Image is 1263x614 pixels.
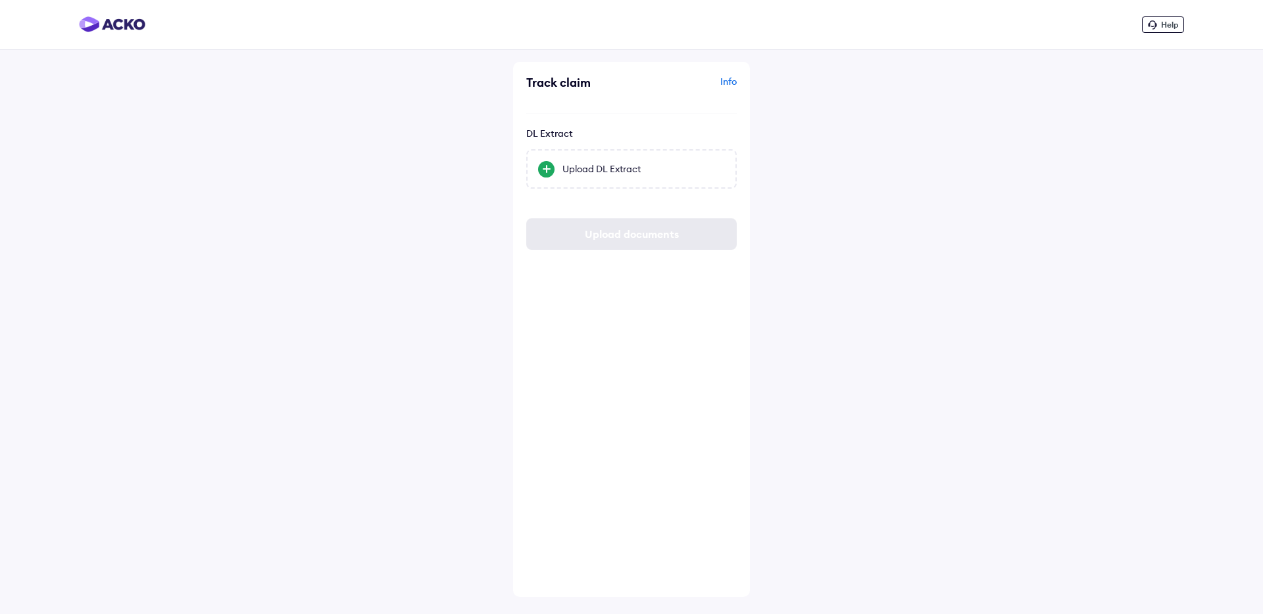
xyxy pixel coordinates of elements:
span: Help [1161,20,1178,30]
div: Upload DL Extract [562,162,725,175]
img: horizontal-gradient.png [79,16,145,32]
div: Info [635,75,737,100]
div: DL Extract [526,127,737,139]
div: Track claim [526,75,628,90]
